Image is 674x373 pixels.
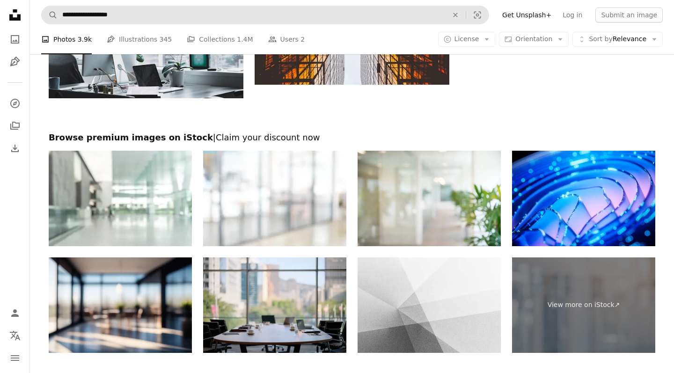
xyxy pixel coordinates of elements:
a: Log in [557,7,588,22]
button: Language [6,326,24,345]
button: Search Unsplash [42,6,58,24]
a: View more on iStock↗ [512,257,655,353]
span: Orientation [515,35,552,43]
a: Log in / Sign up [6,304,24,322]
img: Defocused background image of a spacious hallway in a modern office. [49,257,192,353]
button: Clear [445,6,466,24]
a: Get Unsplash+ [497,7,557,22]
a: Illustrations [6,52,24,71]
span: 345 [160,34,172,44]
button: Menu [6,349,24,367]
a: Download History [6,139,24,158]
span: Relevance [589,35,646,44]
button: License [438,32,496,47]
img: Blurred background : blur office with bokeh light background, banner, business concept [203,151,346,246]
button: Orientation [499,32,569,47]
span: 2 [300,34,305,44]
img: Out of focus Office Open Corridor Background [358,151,501,246]
img: Data Fabric Analytics Artificial Intelligence Data Science Digital Transformation [512,151,655,246]
form: Find visuals sitewide [41,6,489,24]
a: Illustrations 345 [107,24,172,54]
img: Chairs, table and technology in empty boardroom of corporate office for meeting with window view.... [203,257,346,353]
a: Home — Unsplash [6,6,24,26]
button: Submit an image [595,7,663,22]
span: 1.4M [237,34,253,44]
a: Explore [6,94,24,113]
span: Sort by [589,35,612,43]
img: Black white light gray silver abstract background. Geometric shape. Line stripe corner facet tria... [358,257,501,353]
a: Photos [6,30,24,49]
a: Collections 1.4M [187,24,253,54]
a: Collections [6,117,24,135]
button: Visual search [466,6,489,24]
span: | Claim your discount now [213,132,320,142]
img: Blurred business office building lobby or hotel blur background interior view toward reception ha... [49,151,192,246]
button: Sort byRelevance [572,32,663,47]
a: Users 2 [268,24,305,54]
span: License [454,35,479,43]
h2: Browse premium images on iStock [49,132,655,143]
